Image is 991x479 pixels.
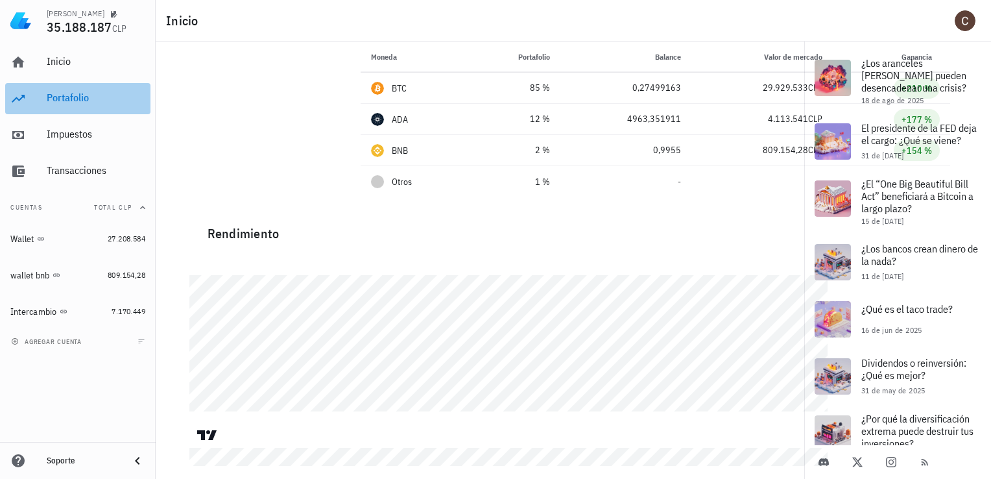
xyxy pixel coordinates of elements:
div: 85 % [479,81,550,95]
span: 809.154,28 [108,270,145,280]
div: BNB-icon [371,144,384,157]
a: El presidente de la FED deja el cargo: ¿Qué se viene? 31 de [DATE] [804,113,991,170]
div: 1 % [479,175,550,189]
span: ¿Por qué la diversificación extrema puede destruir tus inversiones? [861,412,973,450]
div: 0,9955 [571,143,681,157]
div: [PERSON_NAME] [47,8,104,19]
button: CuentasTotal CLP [5,192,150,223]
div: 2 % [479,143,550,157]
div: Intercambio [10,306,57,317]
span: ¿El “One Big Beautiful Bill Act” beneficiará a Bitcoin a largo plazo? [861,177,973,215]
div: wallet bnb [10,270,50,281]
img: LedgiFi [10,10,31,31]
span: Otros [392,175,412,189]
span: 35.188.187 [47,18,112,36]
span: ¿Los aranceles [PERSON_NAME] pueden desencadenar una crisis? [861,56,966,94]
a: Dividendos o reinversión: ¿Qué es mejor? 31 de may de 2025 [804,348,991,405]
a: Portafolio [5,83,150,114]
a: Wallet 27.208.584 [5,223,150,254]
span: CLP [112,23,127,34]
span: 4.113.541 [768,113,808,125]
div: BTC [392,82,407,95]
h1: Inicio [166,10,204,31]
div: Soporte [47,456,119,466]
span: 31 de [DATE] [861,151,904,160]
a: ¿Por qué la diversificación extrema puede destruir tus inversiones? [804,405,991,469]
button: agregar cuenta [8,335,88,348]
div: ADA-icon [371,113,384,126]
div: 12 % [479,112,550,126]
a: ¿El “One Big Beautiful Bill Act” beneficiará a Bitcoin a largo plazo? 15 de [DATE] [804,170,991,234]
a: Transacciones [5,156,150,187]
span: - [678,176,681,188]
span: Dividendos o reinversión: ¿Qué es mejor? [861,356,966,382]
span: agregar cuenta [14,338,82,346]
span: Total CLP [94,203,132,212]
div: avatar [955,10,975,31]
div: ADA [392,113,409,126]
div: 0,27499163 [571,81,681,95]
span: 11 de [DATE] [861,271,904,281]
div: 4963,351911 [571,112,681,126]
div: Rendimiento [197,213,950,244]
span: 27.208.584 [108,234,145,243]
span: 7.170.449 [112,306,145,316]
a: ¿Los aranceles [PERSON_NAME] pueden desencadenar una crisis? 18 de ago de 2025 [804,49,991,113]
span: ¿Qué es el taco trade? [861,302,953,315]
th: Valor de mercado [691,42,833,73]
a: Intercambio 7.170.449 [5,296,150,327]
span: 15 de [DATE] [861,216,904,226]
a: Inicio [5,47,150,78]
a: wallet bnb 809.154,28 [5,260,150,291]
span: 31 de may de 2025 [861,386,925,395]
a: Charting by TradingView [196,429,219,441]
span: 809.154,28 [763,144,808,156]
span: 16 de jun de 2025 [861,325,922,335]
span: 18 de ago de 2025 [861,95,924,105]
div: Impuestos [47,128,145,140]
span: ¿Los bancos crean dinero de la nada? [861,242,978,267]
a: Impuestos [5,119,150,151]
span: 29.929.533 [763,82,808,93]
th: Balance [560,42,691,73]
div: Transacciones [47,164,145,177]
div: Portafolio [47,92,145,104]
div: BTC-icon [371,82,384,95]
th: Portafolio [468,42,560,73]
span: El presidente de la FED deja el cargo: ¿Qué se viene? [861,121,977,147]
th: Moneda [361,42,469,73]
div: Inicio [47,55,145,68]
a: ¿Qué es el taco trade? 16 de jun de 2025 [804,291,991,348]
div: Wallet [10,234,34,245]
a: ¿Los bancos crean dinero de la nada? 11 de [DATE] [804,234,991,291]
div: BNB [392,144,409,157]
